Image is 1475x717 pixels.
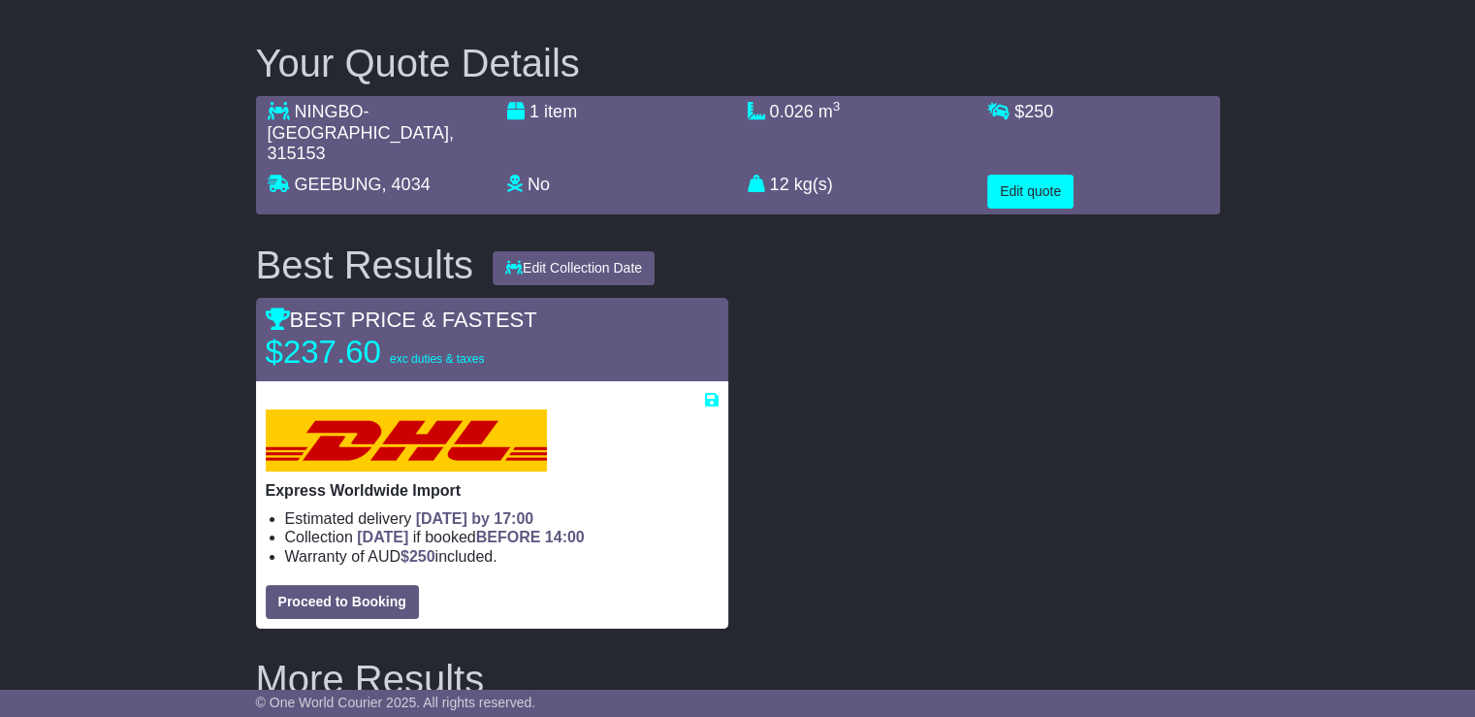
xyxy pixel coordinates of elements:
li: Estimated delivery [285,509,719,528]
span: [DATE] by 17:00 [416,510,534,527]
span: BEFORE [476,529,541,545]
p: Express Worldwide Import [266,481,719,500]
h2: Your Quote Details [256,42,1220,84]
button: Edit quote [987,175,1074,209]
div: Best Results [246,244,484,286]
span: if booked [357,529,584,545]
button: Edit Collection Date [493,251,655,285]
sup: 3 [833,99,841,114]
span: m [818,102,841,121]
span: , 315153 [268,123,454,164]
span: © One World Courier 2025. All rights reserved. [256,695,536,710]
span: , 4034 [382,175,431,194]
span: exc duties & taxes [390,352,484,366]
span: kg(s) [794,175,833,194]
li: Warranty of AUD included. [285,547,719,566]
span: 12 [770,175,789,194]
span: item [544,102,577,121]
span: $ [1014,102,1053,121]
span: 14:00 [545,529,585,545]
span: NINGBO-[GEOGRAPHIC_DATA] [268,102,449,143]
h2: More Results [256,658,1220,701]
span: [DATE] [357,529,408,545]
span: 0.026 [770,102,814,121]
span: No [528,175,550,194]
img: DHL: Express Worldwide Import [266,409,547,472]
p: $237.60 [266,333,508,372]
span: GEEBUNG [295,175,382,194]
span: BEST PRICE & FASTEST [266,308,537,332]
span: 250 [409,548,435,565]
span: 250 [1024,102,1053,121]
li: Collection [285,528,719,546]
span: $ [401,548,435,565]
button: Proceed to Booking [266,585,419,619]
span: 1 [529,102,539,121]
